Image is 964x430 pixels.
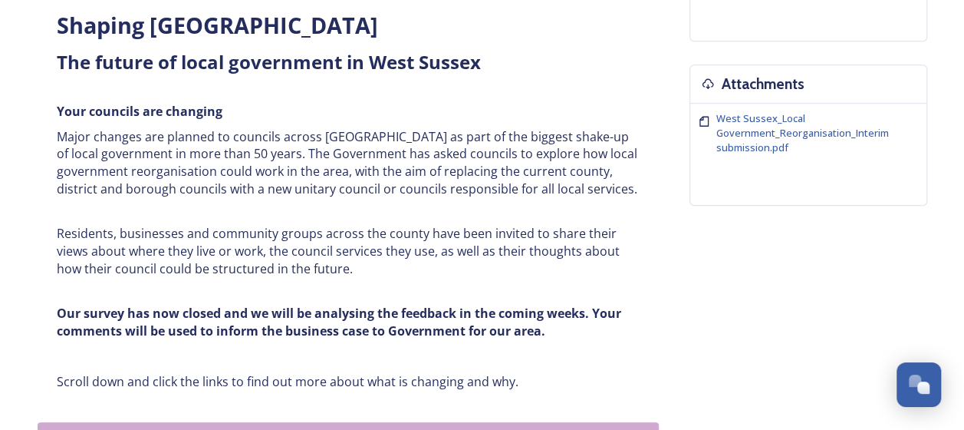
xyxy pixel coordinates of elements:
[716,111,889,154] span: West Sussex_Local Government_Reorganisation_Interim submission.pdf
[722,73,804,95] h3: Attachments
[897,362,941,407] button: Open Chat
[57,10,378,40] strong: Shaping [GEOGRAPHIC_DATA]
[57,49,481,74] strong: The future of local government in West Sussex
[57,373,640,391] p: Scroll down and click the links to find out more about what is changing and why.
[57,128,640,198] p: Major changes are planned to councils across [GEOGRAPHIC_DATA] as part of the biggest shake-up of...
[57,305,624,339] strong: Our survey has now closed and we will be analysing the feedback in the coming weeks. Your comment...
[57,103,222,120] strong: Your councils are changing
[57,225,640,277] p: Residents, businesses and community groups across the county have been invited to share their vie...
